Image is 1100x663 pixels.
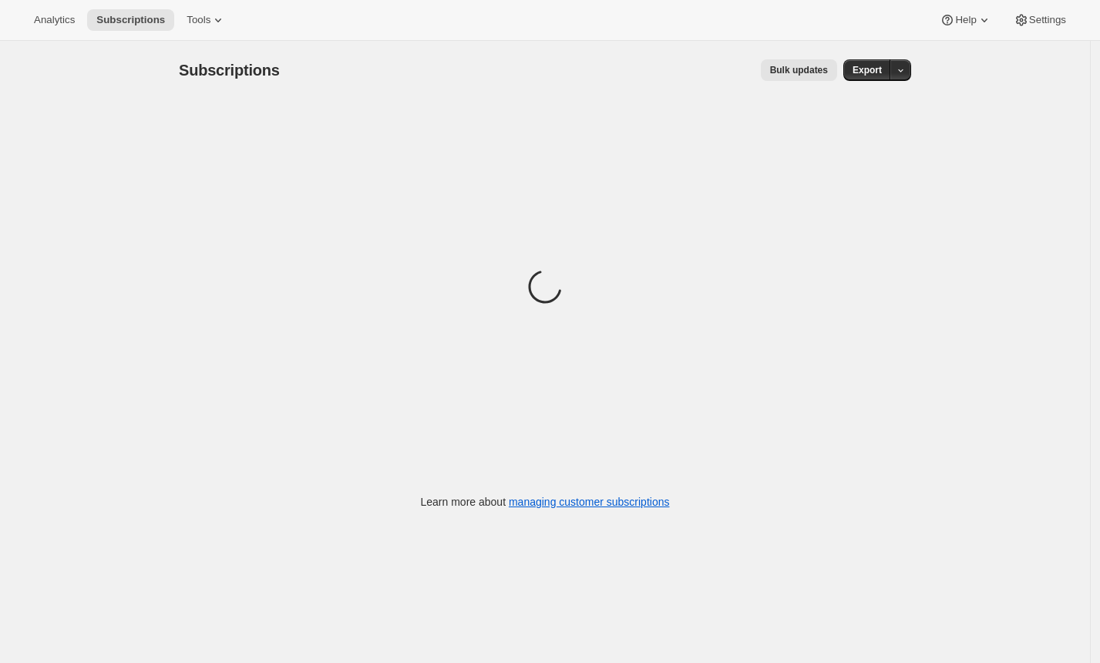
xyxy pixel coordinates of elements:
span: Analytics [34,14,75,26]
button: Subscriptions [87,9,174,31]
span: Settings [1029,14,1066,26]
button: Analytics [25,9,84,31]
p: Learn more about [421,494,670,510]
button: Settings [1004,9,1075,31]
a: managing customer subscriptions [509,496,670,508]
span: Subscriptions [179,62,280,79]
span: Subscriptions [96,14,165,26]
button: Export [843,59,891,81]
span: Export [853,64,882,76]
button: Tools [177,9,235,31]
span: Help [955,14,976,26]
button: Help [930,9,1001,31]
span: Bulk updates [770,64,828,76]
button: Bulk updates [761,59,837,81]
span: Tools [187,14,210,26]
